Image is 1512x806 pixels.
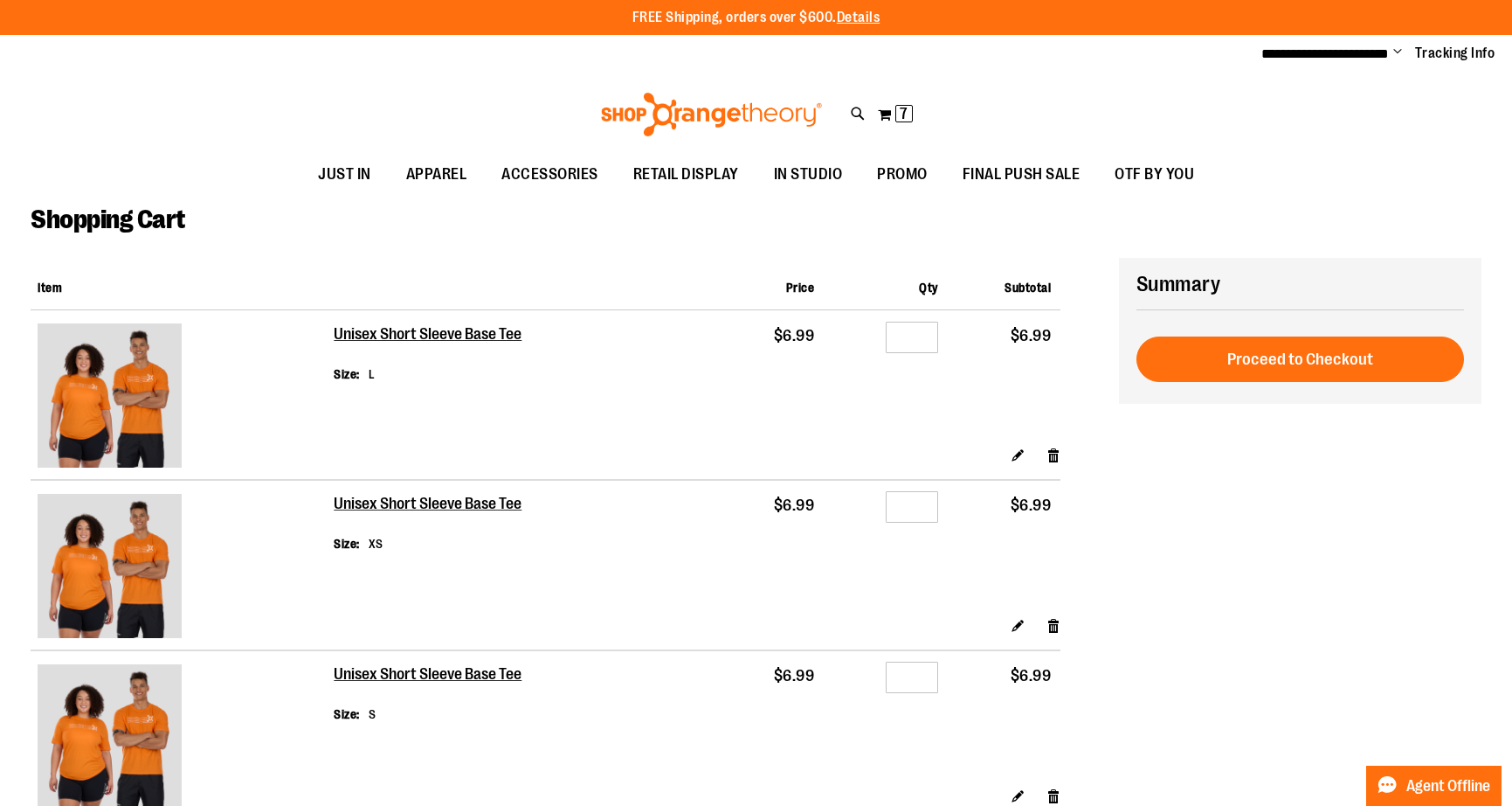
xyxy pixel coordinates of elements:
a: Unisex Short Sleeve Base Tee [38,494,327,643]
img: Unisex Short Sleeve Base Tee [38,323,182,468]
span: $6.99 [1011,497,1052,514]
span: Proceed to Checkout [1227,350,1373,369]
a: Unisex Short Sleeve Base Tee [334,325,523,344]
dt: Size [334,535,360,552]
span: Subtotal [1005,281,1051,295]
span: $6.99 [1011,327,1052,344]
span: RETAIL DISPLAY [633,155,739,194]
span: JUST IN [318,155,371,194]
span: $6.99 [1011,667,1052,684]
button: Account menu [1393,45,1402,62]
span: Qty [919,281,938,295]
button: Agent Offline [1366,766,1502,806]
span: Item [38,281,62,295]
span: APPAREL [406,155,467,194]
span: OTF BY YOU [1115,155,1194,194]
span: FINAL PUSH SALE [963,155,1080,194]
span: Agent Offline [1406,778,1490,795]
dd: S [369,705,376,723]
p: FREE Shipping, orders over $600. [632,8,880,28]
a: Tracking Info [1415,44,1495,63]
a: Remove item [1046,787,1061,805]
span: Shopping Cart [31,205,185,234]
img: Unisex Short Sleeve Base Tee [38,494,182,638]
a: Details [837,10,880,25]
dd: XS [369,535,383,552]
img: Shop Orangetheory [598,93,825,136]
a: Unisex Short Sleeve Base Tee [334,495,523,514]
dt: Size [334,705,360,723]
h2: Summary [1136,269,1464,299]
a: Remove item [1046,616,1061,635]
span: $6.99 [774,497,815,514]
a: Unisex Short Sleeve Base Tee [38,323,327,472]
a: Unisex Short Sleeve Base Tee [334,665,523,684]
span: $6.99 [774,327,815,344]
span: 7 [900,105,908,122]
button: Proceed to Checkout [1136,337,1464,382]
span: $6.99 [774,667,815,684]
a: Remove item [1046,446,1061,464]
span: ACCESSORIES [501,155,598,194]
span: PROMO [877,155,928,194]
dt: Size [334,365,360,383]
dd: L [369,365,376,383]
span: Price [786,281,815,295]
span: IN STUDIO [774,155,843,194]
